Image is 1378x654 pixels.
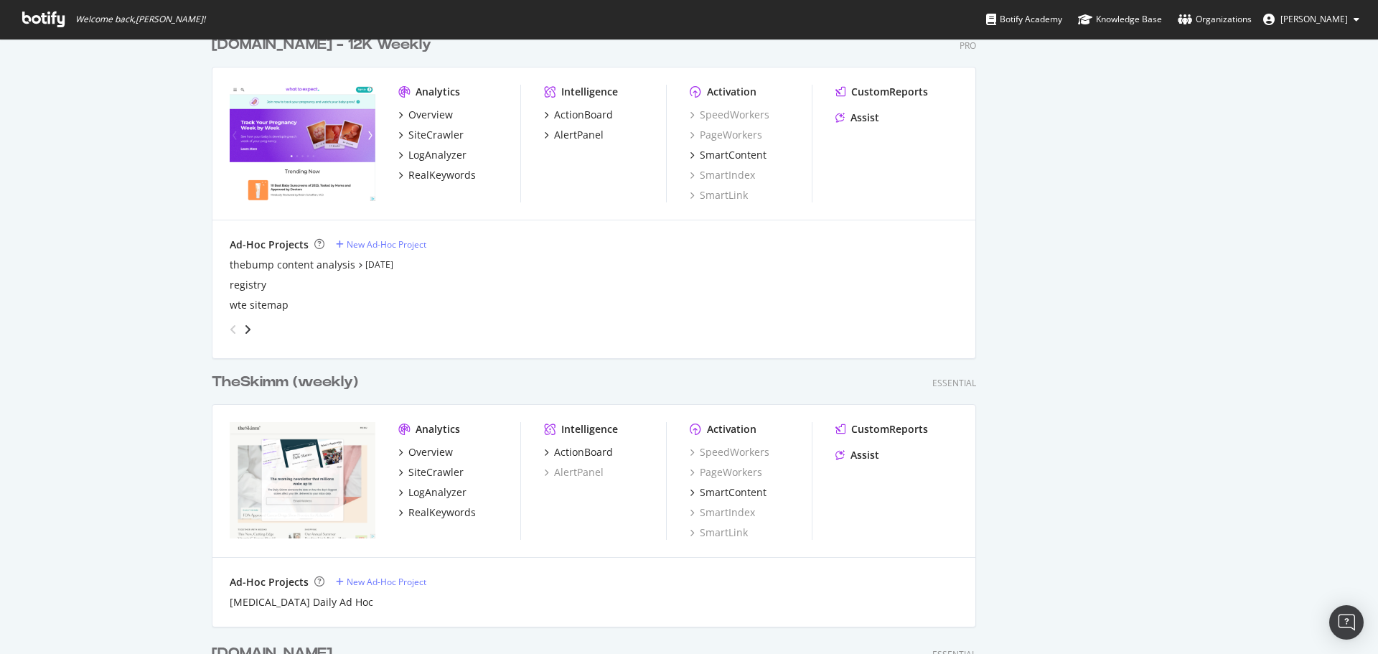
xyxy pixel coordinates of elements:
[851,422,928,436] div: CustomReports
[960,39,976,52] div: Pro
[835,448,879,462] a: Assist
[336,238,426,251] a: New Ad-Hoc Project
[230,238,309,252] div: Ad-Hoc Projects
[408,148,467,162] div: LogAnalyzer
[1178,12,1252,27] div: Organizations
[986,12,1062,27] div: Botify Academy
[544,445,613,459] a: ActionBoard
[398,485,467,500] a: LogAnalyzer
[850,111,879,125] div: Assist
[408,505,476,520] div: RealKeywords
[408,168,476,182] div: RealKeywords
[230,422,375,538] img: diabetesdaily.com
[835,111,879,125] a: Assist
[398,445,453,459] a: Overview
[398,465,464,480] a: SiteCrawler
[212,34,431,55] div: [DOMAIN_NAME] - 12K Weekly
[230,575,309,589] div: Ad-Hoc Projects
[690,148,767,162] a: SmartContent
[416,422,460,436] div: Analytics
[408,128,464,142] div: SiteCrawler
[347,576,426,588] div: New Ad-Hoc Project
[561,422,618,436] div: Intelligence
[398,108,453,122] a: Overview
[544,108,613,122] a: ActionBoard
[690,525,748,540] a: SmartLink
[690,188,748,202] a: SmartLink
[850,448,879,462] div: Assist
[851,85,928,99] div: CustomReports
[690,505,755,520] a: SmartIndex
[230,258,355,272] a: thebump content analysis
[224,318,243,341] div: angle-left
[544,128,604,142] a: AlertPanel
[416,85,460,99] div: Analytics
[398,168,476,182] a: RealKeywords
[835,422,928,436] a: CustomReports
[1078,12,1162,27] div: Knowledge Base
[554,445,613,459] div: ActionBoard
[1329,605,1364,640] div: Open Intercom Messenger
[398,128,464,142] a: SiteCrawler
[707,422,756,436] div: Activation
[75,14,205,25] span: Welcome back, [PERSON_NAME] !
[690,168,755,182] a: SmartIndex
[1252,8,1371,31] button: [PERSON_NAME]
[230,298,289,312] a: wte sitemap
[230,595,373,609] a: [MEDICAL_DATA] Daily Ad Hoc
[690,465,762,480] a: PageWorkers
[561,85,618,99] div: Intelligence
[243,322,253,337] div: angle-right
[690,485,767,500] a: SmartContent
[408,445,453,459] div: Overview
[398,148,467,162] a: LogAnalyzer
[408,485,467,500] div: LogAnalyzer
[554,108,613,122] div: ActionBoard
[230,85,375,201] img: whattoexpect.com
[835,85,928,99] a: CustomReports
[398,505,476,520] a: RealKeywords
[212,372,358,393] div: TheSkimm (weekly)
[690,445,769,459] a: SpeedWorkers
[212,372,364,393] a: TheSkimm (weekly)
[544,465,604,480] a: AlertPanel
[707,85,756,99] div: Activation
[690,108,769,122] a: SpeedWorkers
[700,148,767,162] div: SmartContent
[230,278,266,292] a: registry
[336,576,426,588] a: New Ad-Hoc Project
[408,108,453,122] div: Overview
[554,128,604,142] div: AlertPanel
[700,485,767,500] div: SmartContent
[408,465,464,480] div: SiteCrawler
[347,238,426,251] div: New Ad-Hoc Project
[690,128,762,142] a: PageWorkers
[1280,13,1348,25] span: Bill Elward
[932,377,976,389] div: Essential
[365,258,393,271] a: [DATE]
[212,34,437,55] a: [DOMAIN_NAME] - 12K Weekly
